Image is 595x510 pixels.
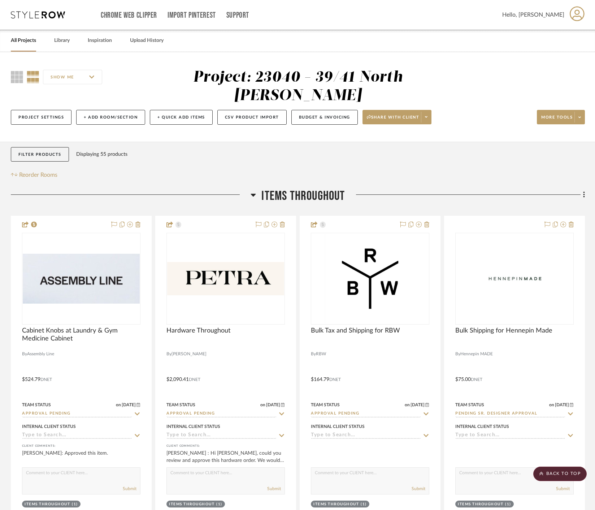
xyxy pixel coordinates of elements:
span: RBW [316,351,326,357]
button: + Quick Add Items [150,110,213,125]
div: [PERSON_NAME]: Approved this item. [22,450,140,464]
span: More tools [541,115,573,125]
span: By [166,351,171,357]
button: Project Settings [11,110,71,125]
div: Team Status [22,402,51,408]
span: on [405,403,410,407]
button: Share with client [362,110,432,124]
span: on [549,403,554,407]
input: Type to Search… [311,411,421,417]
input: Type to Search… [311,432,421,439]
span: By [455,351,460,357]
div: Team Status [311,402,340,408]
input: Type to Search… [455,411,565,417]
div: Internal Client Status [455,423,509,430]
span: on [260,403,265,407]
span: By [311,351,316,357]
input: Type to Search… [166,432,276,439]
div: (1) [72,502,78,507]
div: Internal Client Status [166,423,220,430]
span: on [116,403,121,407]
div: (1) [505,502,511,507]
button: Filter Products [11,147,69,162]
button: + Add Room/Section [76,110,145,125]
button: CSV Product Import [217,110,287,125]
div: Project: 23040 - 39/41 North [PERSON_NAME] [193,70,403,103]
span: [DATE] [554,402,570,407]
span: Items Throughout [261,188,345,204]
div: Items Throughout [458,502,503,507]
a: Library [54,36,70,46]
input: Type to Search… [22,411,132,417]
span: [DATE] [265,402,281,407]
div: Items Throughout [313,502,359,507]
input: Type to Search… [166,411,276,417]
span: [PERSON_NAME] [171,351,207,357]
button: Submit [123,485,136,492]
input: Type to Search… [455,432,565,439]
div: Items Throughout [169,502,214,507]
button: Submit [412,485,425,492]
span: Share with client [367,115,420,125]
div: (1) [216,502,222,507]
a: Chrome Web Clipper [101,12,157,18]
div: Team Status [166,402,195,408]
span: By [22,351,27,357]
div: Items Throughout [25,502,70,507]
div: Internal Client Status [311,423,365,430]
a: Support [226,12,249,18]
span: Hardware Throughout [166,327,230,335]
img: Bulk Tax and Shipping for RBW [325,233,415,324]
scroll-to-top-button: BACK TO TOP [533,467,587,481]
div: 0 [311,233,429,324]
button: Reorder Rooms [11,171,57,179]
span: Bulk Tax and Shipping for RBW [311,327,400,335]
div: Team Status [455,402,484,408]
span: [DATE] [410,402,425,407]
button: More tools [537,110,585,124]
div: [PERSON_NAME] : Hi [PERSON_NAME], could you review and approve this hardware order. We would like... [166,450,285,464]
a: All Projects [11,36,36,46]
span: [DATE] [121,402,136,407]
img: Hardware Throughout [167,262,284,296]
span: Hennepin MADE [460,351,493,357]
span: Cabinet Knobs at Laundry & Gym Medicine Cabinet [22,327,140,343]
div: (1) [361,502,367,507]
span: Hello, [PERSON_NAME] [502,10,564,19]
span: Assembly Line [27,351,54,357]
button: Submit [267,485,281,492]
button: Budget & Invoicing [291,110,358,125]
img: Bulk Shipping for Hennepin Made [456,273,573,284]
a: Upload History [130,36,164,46]
span: Reorder Rooms [19,171,57,179]
input: Type to Search… [22,432,132,439]
a: Import Pinterest [168,12,216,18]
div: Displaying 55 products [76,147,127,162]
button: Submit [556,485,570,492]
a: Inspiration [88,36,112,46]
div: Internal Client Status [22,423,76,430]
span: Bulk Shipping for Hennepin Made [455,327,552,335]
img: Cabinet Knobs at Laundry & Gym Medicine Cabinet [23,254,140,304]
